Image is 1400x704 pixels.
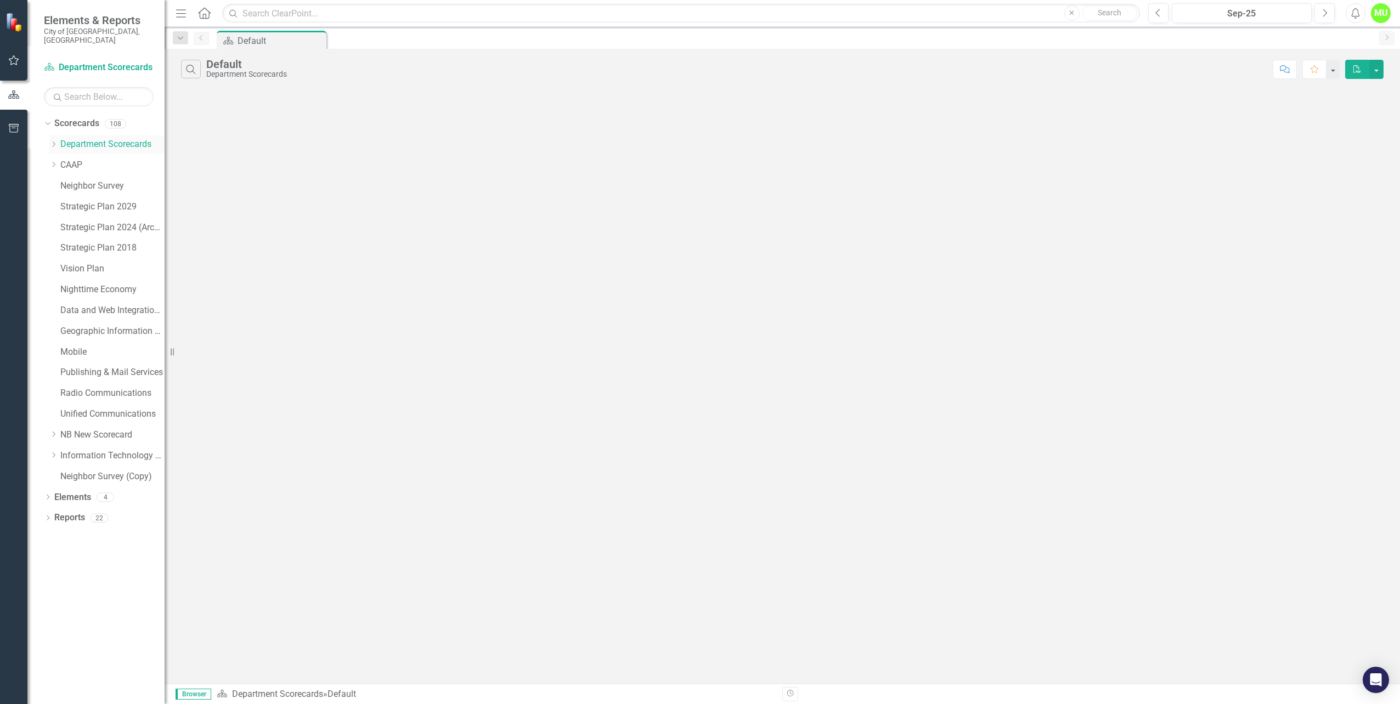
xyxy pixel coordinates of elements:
[44,14,154,27] span: Elements & Reports
[206,70,287,78] div: Department Scorecards
[60,159,165,172] a: CAAP
[44,61,154,74] a: Department Scorecards
[60,180,165,192] a: Neighbor Survey
[1082,5,1137,21] button: Search
[176,689,211,700] span: Browser
[60,304,165,317] a: Data and Web Integration Services
[44,27,154,45] small: City of [GEOGRAPHIC_DATA], [GEOGRAPHIC_DATA]
[232,689,323,699] a: Department Scorecards
[222,4,1140,23] input: Search ClearPoint...
[44,87,154,106] input: Search Below...
[97,492,114,502] div: 4
[1172,3,1312,23] button: Sep-25
[60,346,165,359] a: Mobile
[5,13,25,32] img: ClearPoint Strategy
[105,119,126,128] div: 108
[91,513,108,523] div: 22
[60,263,165,275] a: Vision Plan
[60,366,165,379] a: Publishing & Mail Services
[54,117,99,130] a: Scorecards
[328,689,356,699] div: Default
[60,201,165,213] a: Strategic Plan 2029
[60,408,165,421] a: Unified Communications
[54,491,91,504] a: Elements
[60,222,165,234] a: Strategic Plan 2024 (Archive)
[1371,3,1391,23] button: MU
[60,325,165,338] a: Geographic Information System (GIS)
[217,688,774,701] div: »
[1176,7,1308,20] div: Sep-25
[238,34,324,48] div: Default
[1363,667,1389,693] div: Open Intercom Messenger
[54,512,85,524] a: Reports
[60,429,165,441] a: NB New Scorecard
[60,138,165,151] a: Department Scorecards
[60,470,165,483] a: Neighbor Survey (Copy)
[60,450,165,462] a: Information Technology Services (ITS Employees Only)
[206,58,287,70] div: Default
[60,283,165,296] a: Nighttime Economy
[1098,8,1121,17] span: Search
[60,387,165,400] a: Radio Communications
[60,242,165,254] a: Strategic Plan 2018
